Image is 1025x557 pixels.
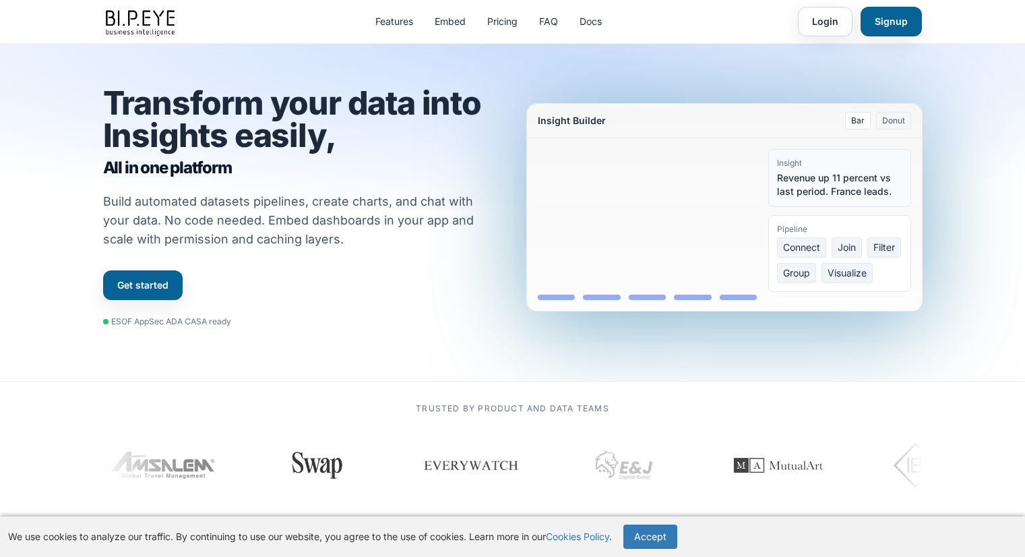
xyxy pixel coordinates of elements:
[832,237,862,258] span: Join
[103,270,183,300] a: Get started
[718,432,839,499] img: MutualArt
[546,531,609,542] a: Cookies Policy
[103,157,499,179] span: All in one platform
[591,432,658,499] img: EJ Capital
[375,15,413,28] a: Features
[580,15,602,28] a: Docs
[777,171,902,198] div: Revenue up 11 percent vs last period. France leads.
[8,530,612,544] p: We use cookies to analyze our traffic. By continuing to use our website, you agree to the use of ...
[798,7,852,36] a: Login
[861,7,922,36] a: Signup
[894,438,970,492] img: IBI
[623,525,677,549] button: Accept
[487,15,518,28] a: Pricing
[103,192,491,249] p: Build automated datasets pipelines, create charts, and chat with your data. No code needed. Embed...
[867,237,901,258] span: Filter
[103,87,499,179] h1: Transform your data into Insights easily,
[777,237,826,258] span: Connect
[876,112,911,129] button: Donut
[777,158,902,169] div: Insight
[821,263,873,283] span: Visualize
[286,452,348,479] img: Swap
[435,15,466,28] a: Embed
[539,15,558,28] a: FAQ
[538,114,606,127] div: Insight Builder
[538,149,757,300] div: Bar chart
[423,445,520,486] img: Everywatch
[103,316,231,327] div: ESOF AppSec ADA CASA ready
[777,224,902,235] div: Pipeline
[845,112,871,129] button: Bar
[103,403,923,414] p: Trusted by product and data teams
[111,452,217,479] img: Amsalem
[777,263,816,283] span: Group
[103,7,180,37] img: bipeye-logo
